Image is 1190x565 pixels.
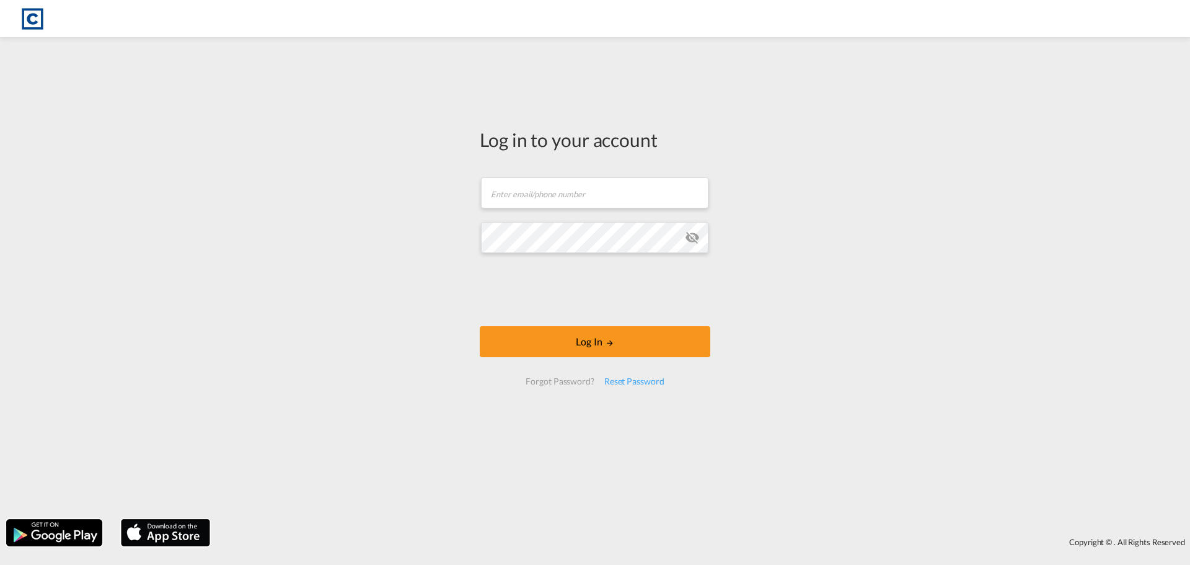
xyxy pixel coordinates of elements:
[521,370,599,393] div: Forgot Password?
[685,230,700,245] md-icon: icon-eye-off
[216,532,1190,553] div: Copyright © . All Rights Reserved
[501,265,689,314] iframe: reCAPTCHA
[481,177,708,208] input: Enter email/phone number
[5,518,104,548] img: google.png
[480,326,710,357] button: LOGIN
[19,5,46,33] img: 1fdb9190129311efbfaf67cbb4249bed.jpeg
[480,127,710,153] div: Log in to your account
[599,370,669,393] div: Reset Password
[120,518,211,548] img: apple.png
